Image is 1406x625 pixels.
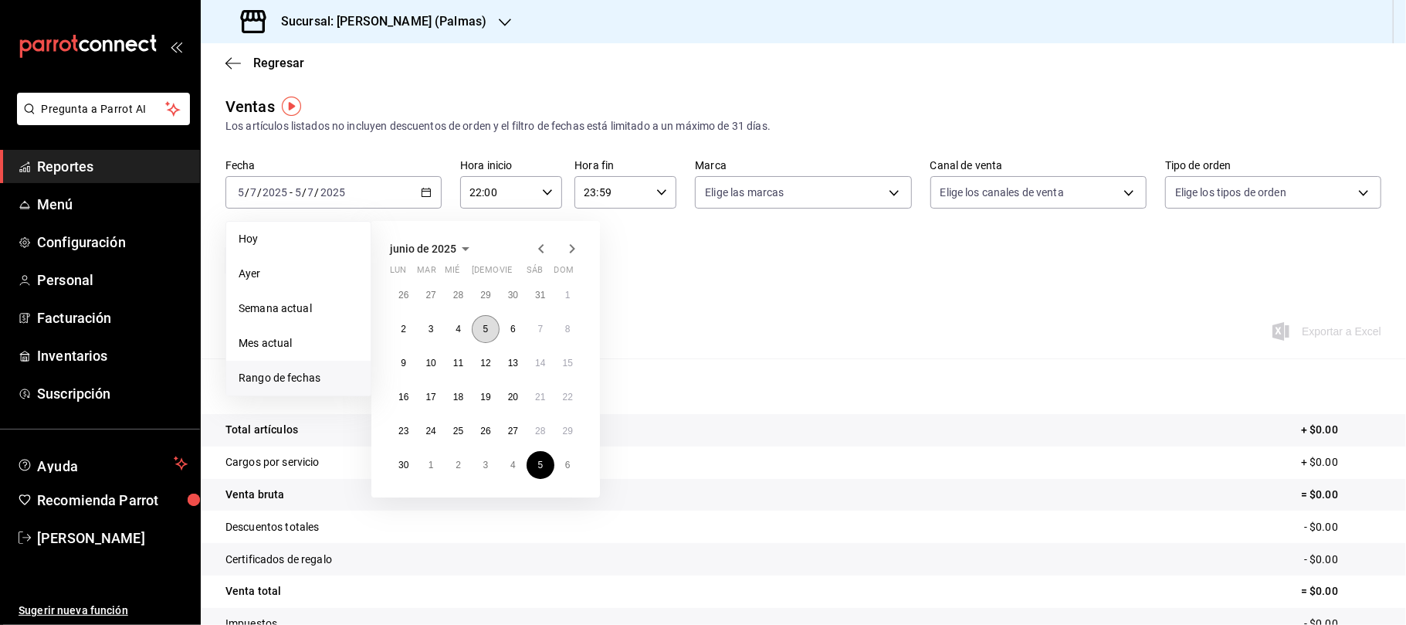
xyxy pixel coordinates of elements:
[269,12,486,31] h3: Sucursal: [PERSON_NAME] (Palmas)
[37,528,188,549] span: [PERSON_NAME]
[554,383,581,411] button: 22 de junio de 2025
[225,519,319,535] p: Descuentos totales
[239,231,358,247] span: Hoy
[554,349,581,377] button: 15 de junio de 2025
[508,426,518,436] abbr: 27 de junio de 2025
[565,290,571,301] abbr: 1 de junio de 2025
[225,583,281,600] p: Venta total
[445,451,472,479] button: 2 de julio de 2025
[535,426,545,436] abbr: 28 de junio de 2025
[417,265,435,281] abbr: martes
[500,383,527,411] button: 20 de junio de 2025
[456,460,461,470] abbr: 2 de julio de 2025
[940,185,1064,200] span: Elige los canales de venta
[535,290,545,301] abbr: 31 de mayo de 2025
[401,324,406,335] abbr: 2 de junio de 2025
[445,349,472,377] button: 11 de junio de 2025
[445,281,472,309] button: 28 de mayo de 2025
[1304,552,1381,568] p: - $0.00
[225,95,275,118] div: Ventas
[500,315,527,343] button: 6 de junio de 2025
[417,349,444,377] button: 10 de junio de 2025
[510,324,516,335] abbr: 6 de junio de 2025
[554,265,574,281] abbr: domingo
[425,290,435,301] abbr: 27 de mayo de 2025
[1165,161,1381,172] label: Tipo de orden
[705,185,784,200] span: Elige las marcas
[1301,583,1381,600] p: = $0.00
[37,345,188,366] span: Inventarios
[282,97,301,116] img: Tooltip marker
[257,186,262,199] span: /
[472,451,499,479] button: 3 de julio de 2025
[563,358,573,369] abbr: 15 de junio de 2025
[401,358,406,369] abbr: 9 de junio de 2025
[453,358,463,369] abbr: 11 de junio de 2025
[237,186,245,199] input: --
[483,460,489,470] abbr: 3 de julio de 2025
[37,307,188,328] span: Facturación
[510,460,516,470] abbr: 4 de julio de 2025
[320,186,346,199] input: ----
[472,265,563,281] abbr: jueves
[472,383,499,411] button: 19 de junio de 2025
[527,383,554,411] button: 21 de junio de 2025
[508,358,518,369] abbr: 13 de junio de 2025
[453,290,463,301] abbr: 28 de mayo de 2025
[535,358,545,369] abbr: 14 de junio de 2025
[527,417,554,445] button: 28 de junio de 2025
[417,451,444,479] button: 1 de julio de 2025
[508,290,518,301] abbr: 30 de mayo de 2025
[37,194,188,215] span: Menú
[563,426,573,436] abbr: 29 de junio de 2025
[500,281,527,309] button: 30 de mayo de 2025
[537,460,543,470] abbr: 5 de julio de 2025
[225,552,332,568] p: Certificados de regalo
[390,417,417,445] button: 23 de junio de 2025
[500,451,527,479] button: 4 de julio de 2025
[37,232,188,253] span: Configuración
[472,281,499,309] button: 29 de mayo de 2025
[565,460,571,470] abbr: 6 de julio de 2025
[417,315,444,343] button: 3 de junio de 2025
[398,392,408,403] abbr: 16 de junio de 2025
[42,101,166,117] span: Pregunta a Parrot AI
[225,377,1381,396] p: Resumen
[239,370,358,386] span: Rango de fechas
[1301,487,1381,503] p: = $0.00
[508,392,518,403] abbr: 20 de junio de 2025
[554,451,581,479] button: 6 de julio de 2025
[225,56,304,70] button: Regresar
[37,490,188,511] span: Recomienda Parrot
[1301,454,1381,470] p: + $0.00
[445,417,472,445] button: 25 de junio de 2025
[239,301,358,317] span: Semana actual
[390,349,417,377] button: 9 de junio de 2025
[398,426,408,436] abbr: 23 de junio de 2025
[390,239,475,258] button: junio de 2025
[695,161,911,172] label: Marca
[527,265,543,281] abbr: sábado
[527,349,554,377] button: 14 de junio de 2025
[1175,185,1286,200] span: Elige los tipos de orden
[565,324,571,335] abbr: 8 de junio de 2025
[445,383,472,411] button: 18 de junio de 2025
[429,324,434,335] abbr: 3 de junio de 2025
[390,265,406,281] abbr: lunes
[472,417,499,445] button: 26 de junio de 2025
[253,56,304,70] span: Regresar
[417,383,444,411] button: 17 de junio de 2025
[398,290,408,301] abbr: 26 de mayo de 2025
[249,186,257,199] input: --
[290,186,293,199] span: -
[294,186,302,199] input: --
[262,186,288,199] input: ----
[1304,519,1381,535] p: - $0.00
[480,392,490,403] abbr: 19 de junio de 2025
[37,454,168,473] span: Ayuda
[11,112,190,128] a: Pregunta a Parrot AI
[390,281,417,309] button: 26 de mayo de 2025
[453,426,463,436] abbr: 25 de junio de 2025
[480,358,490,369] abbr: 12 de junio de 2025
